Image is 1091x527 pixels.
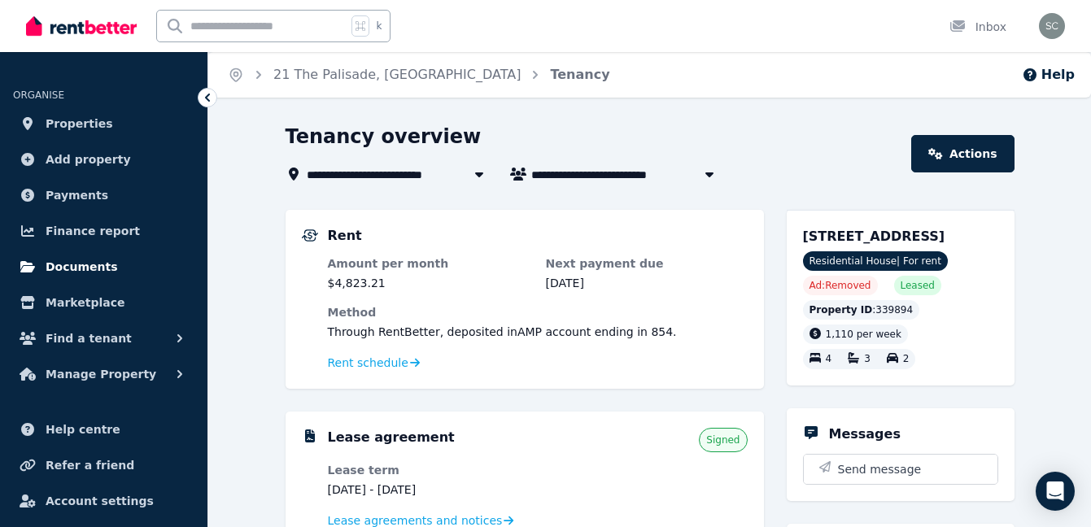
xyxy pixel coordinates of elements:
a: Add property [13,143,194,176]
span: Help centre [46,420,120,439]
span: k [376,20,382,33]
span: Property ID [810,303,873,316]
img: Rental Payments [302,229,318,242]
span: Properties [46,114,113,133]
span: Signed [706,433,740,446]
nav: Breadcrumb [208,52,630,98]
a: Refer a friend [13,449,194,481]
dt: Lease term [328,462,530,478]
a: Account settings [13,485,194,517]
span: Account settings [46,491,154,511]
span: Find a tenant [46,329,132,348]
span: Leased [901,279,935,292]
span: Payments [46,185,108,205]
span: 4 [826,354,832,365]
span: Send message [838,461,922,477]
h5: Rent [328,226,362,246]
button: Manage Property [13,358,194,390]
img: Sianne Chen [1039,13,1065,39]
dd: [DATE] [546,275,748,291]
button: Send message [804,455,997,484]
a: 21 The Palisade, [GEOGRAPHIC_DATA] [273,67,521,82]
span: Manage Property [46,364,156,384]
span: Finance report [46,221,140,241]
span: Residential House | For rent [803,251,948,271]
span: Through RentBetter , deposited in AMP account ending in 854 . [328,325,677,338]
span: 1,110 per week [826,329,901,340]
dt: Amount per month [328,255,530,272]
span: Refer a friend [46,455,134,475]
h1: Tenancy overview [286,124,482,150]
a: Tenancy [550,67,609,82]
a: Marketplace [13,286,194,319]
h5: Messages [829,425,901,444]
h5: Lease agreement [328,428,455,447]
a: Rent schedule [328,355,421,371]
div: Inbox [949,19,1006,35]
button: Find a tenant [13,322,194,355]
a: Properties [13,107,194,140]
span: 2 [903,354,910,365]
dt: Method [328,304,748,320]
button: Help [1022,65,1075,85]
a: Finance report [13,215,194,247]
span: 3 [864,354,871,365]
span: ORGANISE [13,89,64,101]
a: Actions [911,135,1014,172]
span: Documents [46,257,118,277]
a: Payments [13,179,194,211]
img: RentBetter [26,14,137,38]
span: Ad: Removed [810,279,871,292]
a: Help centre [13,413,194,446]
dd: [DATE] - [DATE] [328,481,530,498]
dt: Next payment due [546,255,748,272]
span: Add property [46,150,131,169]
div: Open Intercom Messenger [1036,472,1075,511]
span: [STREET_ADDRESS] [803,229,945,244]
dd: $4,823.21 [328,275,530,291]
span: Rent schedule [328,355,408,371]
span: Marketplace [46,293,124,312]
div: : 339894 [803,300,920,320]
a: Documents [13,250,194,283]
